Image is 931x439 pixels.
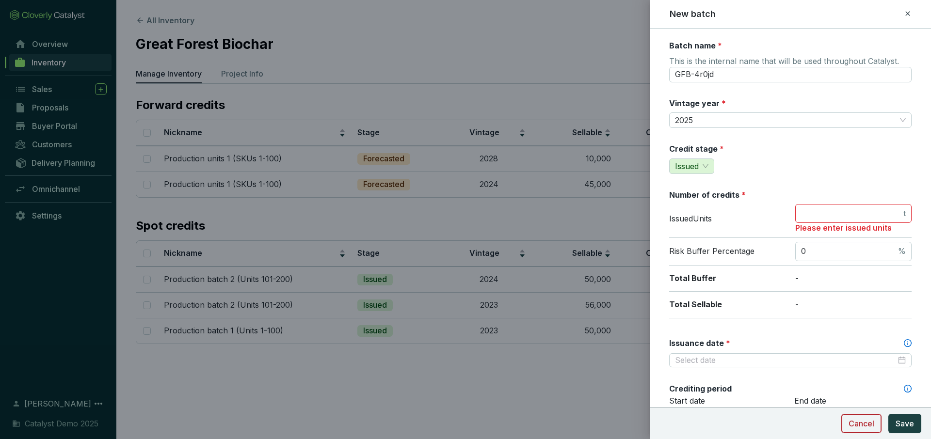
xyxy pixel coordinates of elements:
[669,299,786,310] p: Total Sellable
[888,414,921,433] button: Save
[849,418,874,429] span: Cancel
[669,246,786,257] p: Risk Buffer Percentage
[898,246,906,257] span: %
[669,396,787,407] p: Start date
[669,189,746,200] label: Number of credits
[794,396,912,407] p: End date
[669,98,726,109] label: Vintage year
[669,56,899,68] span: This is the internal name that will be used throughout Catalyst.
[675,355,896,366] input: Select date
[896,418,914,429] span: Save
[669,214,786,224] p: Issued Units
[841,414,882,433] button: Cancel
[795,299,912,310] p: -
[669,40,722,51] label: Batch name
[795,273,912,284] p: -
[669,143,724,154] label: Credit stage
[795,223,912,234] div: Please enter issued units
[669,383,732,394] label: Crediting period
[669,338,730,348] label: Issuance date
[670,8,716,20] h2: New batch
[903,208,906,219] span: t
[669,273,786,284] p: Total Buffer
[675,161,699,171] span: Issued
[675,113,906,127] span: 2025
